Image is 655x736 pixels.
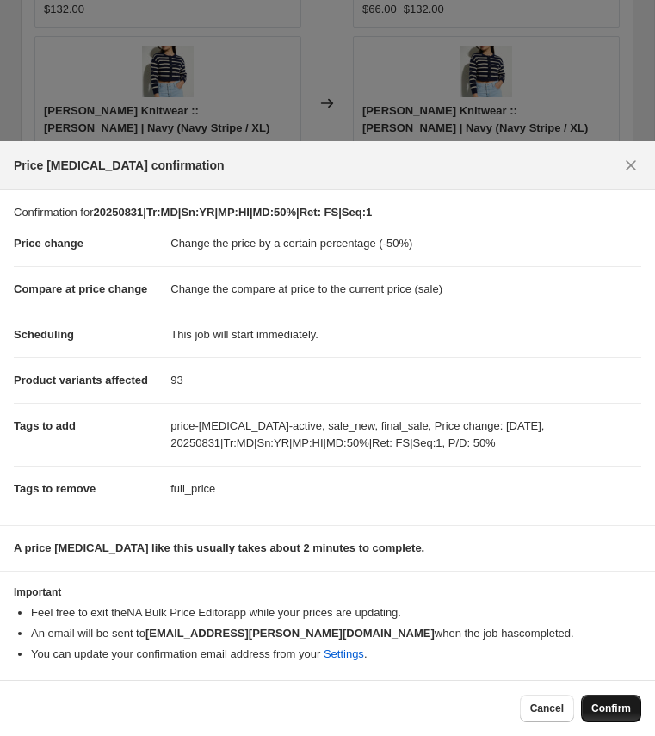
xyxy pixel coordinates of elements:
span: Confirm [591,702,631,715]
li: An email will be sent to when the job has completed . [31,625,641,642]
b: [EMAIL_ADDRESS][PERSON_NAME][DOMAIN_NAME] [145,627,435,640]
span: Price [MEDICAL_DATA] confirmation [14,157,225,174]
dd: Change the price by a certain percentage (-50%) [170,221,641,266]
span: Tags to add [14,419,76,432]
dd: full_price [170,466,641,511]
button: Close [617,152,645,179]
span: Cancel [530,702,564,715]
li: Feel free to exit the NA Bulk Price Editor app while your prices are updating. [31,604,641,622]
span: Tags to remove [14,482,96,495]
li: You can update your confirmation email address from your . [31,646,641,663]
button: Confirm [581,695,641,722]
p: Confirmation for [14,204,641,221]
button: Cancel [520,695,574,722]
span: Compare at price change [14,282,147,295]
dd: price-[MEDICAL_DATA]-active, sale_new, final_sale, Price change: [DATE], 20250831|Tr:MD|Sn:YR|MP:... [170,403,641,466]
b: 20250831|Tr:MD|Sn:YR|MP:HI|MD:50%|Ret: FS|Seq:1 [93,206,372,219]
span: Product variants affected [14,374,148,387]
dd: This job will start immediately. [170,312,641,357]
a: Settings [324,647,364,660]
span: Scheduling [14,328,74,341]
h3: Important [14,585,641,599]
dd: 93 [170,357,641,403]
dd: Change the compare at price to the current price (sale) [170,266,641,312]
span: Price change [14,237,83,250]
b: A price [MEDICAL_DATA] like this usually takes about 2 minutes to complete. [14,541,424,554]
